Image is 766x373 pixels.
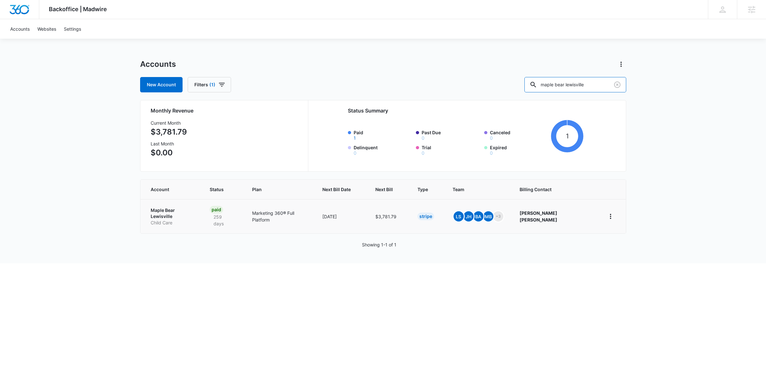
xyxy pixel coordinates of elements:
span: Status [210,186,227,193]
a: New Account [140,77,183,92]
button: Filters(1) [188,77,231,92]
button: Paid [354,136,356,140]
p: Showing 1-1 of 1 [362,241,396,248]
span: JH [463,211,474,221]
span: Account [151,186,185,193]
input: Search [524,77,626,92]
span: (1) [209,82,215,87]
td: [DATE] [315,199,368,233]
a: Settings [60,19,85,39]
td: $3,781.79 [368,199,410,233]
strong: [PERSON_NAME] [PERSON_NAME] [520,210,557,222]
h3: Current Month [151,120,187,126]
h3: Last Month [151,140,187,147]
label: Expired [490,144,549,155]
button: Actions [616,59,626,69]
h2: Monthly Revenue [151,107,300,114]
p: $0.00 [151,147,187,159]
span: Backoffice | Madwire [49,6,107,12]
p: $3,781.79 [151,126,187,138]
span: Billing Contact [520,186,590,193]
span: +3 [493,211,503,221]
p: 259 days [210,214,237,227]
label: Delinquent [354,144,412,155]
a: Websites [34,19,60,39]
span: Next Bill [375,186,393,193]
p: Marketing 360® Full Platform [252,210,307,223]
button: home [605,211,616,221]
label: Canceled [490,129,549,140]
span: Plan [252,186,307,193]
p: Child Care [151,220,195,226]
h2: Status Summary [348,107,584,114]
span: Team [453,186,495,193]
span: MB [483,211,493,221]
span: BA [473,211,484,221]
div: Stripe [417,213,434,220]
h1: Accounts [140,59,176,69]
div: Paid [210,206,223,214]
span: Next Bill Date [322,186,351,193]
label: Past Due [422,129,480,140]
tspan: 1 [566,132,569,140]
a: Maple Bear LewisvilleChild Care [151,207,195,226]
label: Paid [354,129,412,140]
span: Type [417,186,428,193]
p: Maple Bear Lewisville [151,207,195,220]
span: LS [454,211,464,221]
button: Clear [612,80,622,90]
a: Accounts [6,19,34,39]
label: Trial [422,144,480,155]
